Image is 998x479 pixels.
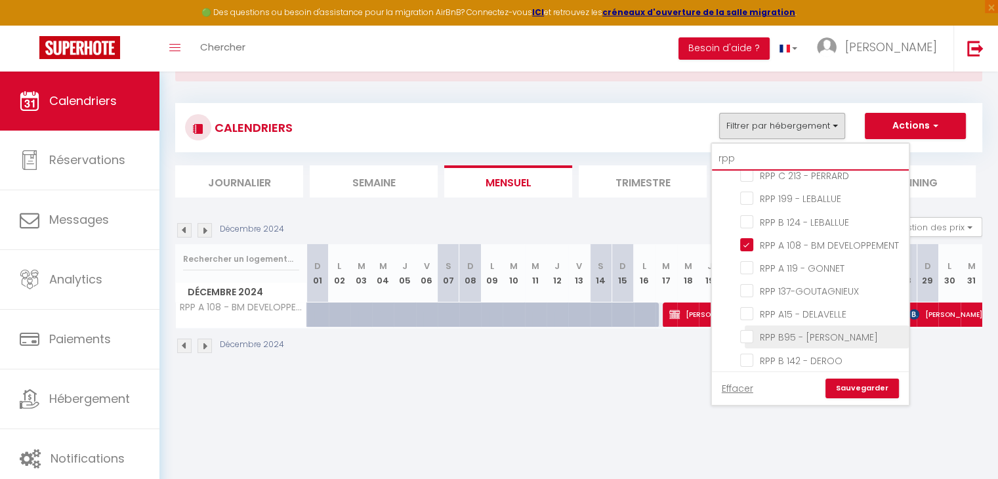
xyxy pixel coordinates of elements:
[817,37,837,57] img: ...
[424,260,430,272] abbr: V
[178,302,309,312] span: RPP A 108 - BM DEVELOPPEMENT
[394,244,415,302] th: 05
[845,39,937,55] span: [PERSON_NAME]
[865,113,966,139] button: Actions
[372,244,394,302] th: 04
[662,260,670,272] abbr: M
[760,216,849,229] span: RPP B 124 - LEBALLUE
[490,260,494,272] abbr: L
[947,260,951,272] abbr: L
[669,302,741,327] span: [PERSON_NAME]
[848,165,976,198] li: Planning
[467,260,474,272] abbr: D
[402,260,407,272] abbr: J
[925,260,931,272] abbr: D
[51,450,125,467] span: Notifications
[760,239,899,252] span: RPP A 108 - BM DEVELOPPEMENT
[49,331,111,347] span: Paiements
[619,260,626,272] abbr: D
[49,390,130,407] span: Hébergement
[598,260,604,272] abbr: S
[175,165,303,198] li: Journalier
[884,217,982,237] button: Gestion des prix
[314,260,321,272] abbr: D
[531,260,539,272] abbr: M
[358,260,365,272] abbr: M
[642,260,646,272] abbr: L
[510,260,518,272] abbr: M
[446,260,451,272] abbr: S
[711,142,910,406] div: Filtrer par hébergement
[220,223,284,236] p: Décembre 2024
[655,244,677,302] th: 17
[590,244,612,302] th: 14
[684,260,692,272] abbr: M
[10,5,50,45] button: Ouvrir le widget de chat LiveChat
[678,37,770,60] button: Besoin d'aide ?
[547,244,568,302] th: 12
[938,244,960,302] th: 30
[310,165,438,198] li: Semaine
[707,260,713,272] abbr: J
[967,40,984,56] img: logout
[49,93,117,109] span: Calendriers
[503,244,524,302] th: 10
[379,260,387,272] abbr: M
[49,152,125,168] span: Réservations
[760,354,842,367] span: RPP B 142 - DEROO
[554,260,560,272] abbr: J
[576,260,582,272] abbr: V
[967,62,974,73] button: Close
[329,244,350,302] th: 02
[337,260,341,272] abbr: L
[220,339,284,351] p: Décembre 2024
[917,244,938,302] th: 29
[444,165,572,198] li: Mensuel
[49,211,109,228] span: Messages
[183,247,299,271] input: Rechercher un logement...
[190,26,255,72] a: Chercher
[459,244,481,302] th: 08
[722,381,753,396] a: Effacer
[634,244,655,302] th: 16
[699,244,720,302] th: 19
[307,244,329,302] th: 01
[438,244,459,302] th: 07
[200,40,245,54] span: Chercher
[532,7,544,18] a: ICI
[961,244,982,302] th: 31
[712,147,909,171] input: Rechercher un logement...
[719,113,845,139] button: Filtrer par hébergement
[568,244,590,302] th: 13
[612,244,633,302] th: 15
[825,379,899,398] a: Sauvegarder
[49,271,102,287] span: Analytics
[760,262,844,275] span: RPP A 119 - GONNET
[176,283,306,302] span: Décembre 2024
[39,36,120,59] img: Super Booking
[602,7,795,18] a: créneaux d'ouverture de la salle migration
[579,165,707,198] li: Trimestre
[677,244,699,302] th: 18
[211,113,293,142] h3: CALENDRIERS
[968,260,976,272] abbr: M
[807,26,953,72] a: ... [PERSON_NAME]
[350,244,372,302] th: 03
[481,244,503,302] th: 09
[525,244,547,302] th: 11
[416,244,438,302] th: 06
